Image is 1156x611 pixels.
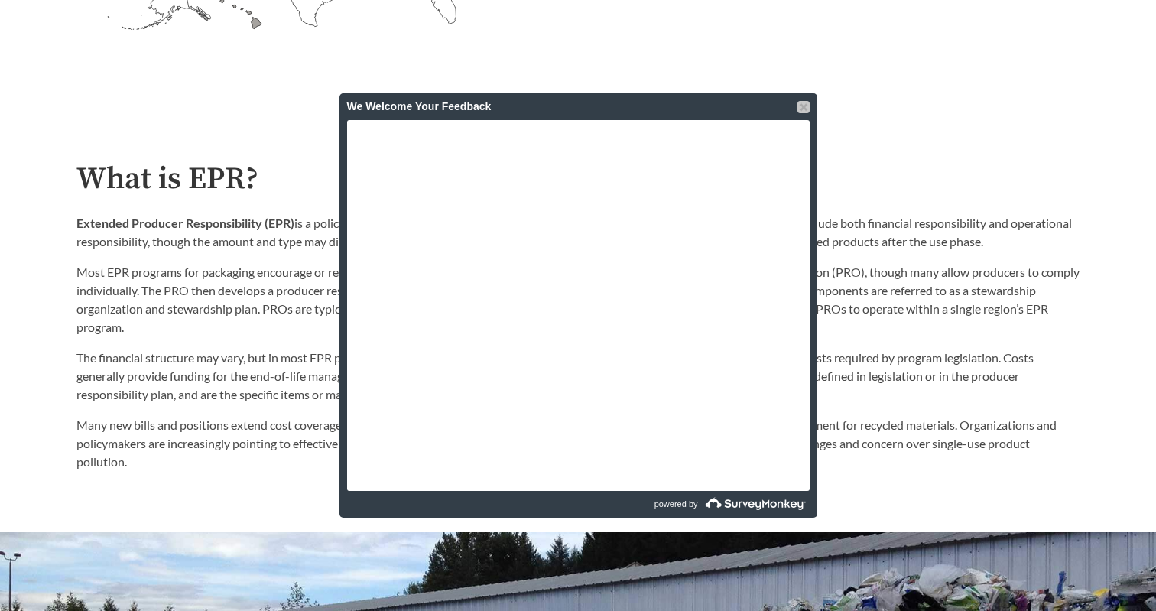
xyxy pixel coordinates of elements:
[76,263,1080,336] p: Most EPR programs for packaging encourage or require producers of packaging products to join a co...
[76,216,294,230] strong: Extended Producer Responsibility (EPR)
[76,162,1080,197] h2: What is EPR?
[580,491,810,518] a: powered by
[654,491,698,518] span: powered by
[76,349,1080,404] p: The financial structure may vary, but in most EPR programs producers pay fees to the PRO. The PRO...
[347,93,810,120] div: We Welcome Your Feedback
[76,214,1080,251] p: is a policy approach that assigns producers responsibility for the end-of-life of products. This ...
[76,416,1080,471] p: Many new bills and positions extend cost coverage to include outreach and education, infrastructu...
